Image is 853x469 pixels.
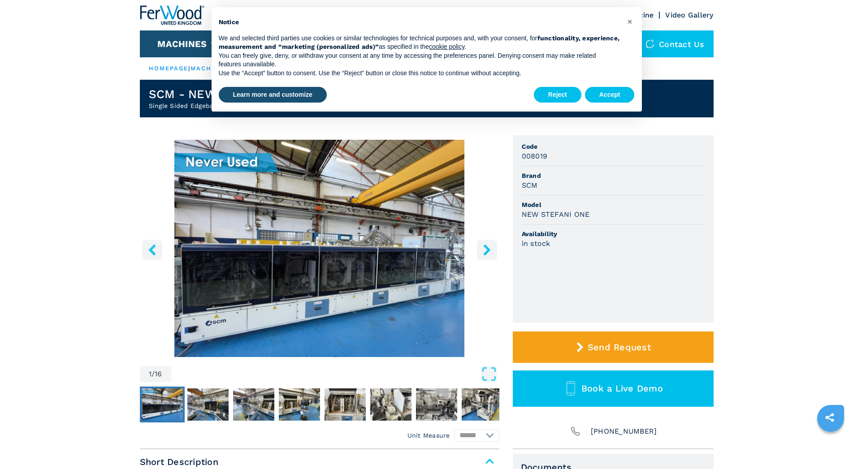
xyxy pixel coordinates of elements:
[815,429,846,462] iframe: Chat
[522,171,705,180] span: Brand
[513,370,714,407] button: Book a Live Demo
[591,425,657,438] span: [PHONE_NUMBER]
[231,387,276,422] button: Go to Slide 3
[370,388,411,421] img: 756f7bddafe69397f8cf7fa1ceecd91c
[460,387,505,422] button: Go to Slide 8
[368,387,413,422] button: Go to Slide 6
[522,209,590,219] h3: NEW STEFANI ONE
[140,387,499,422] nav: Thumbnail Navigation
[191,65,229,72] a: machines
[323,387,368,422] button: Go to Slide 5
[513,331,714,363] button: Send Request
[157,39,207,49] button: Machines
[477,240,497,260] button: right-button
[277,387,322,422] button: Go to Slide 4
[149,87,297,101] h1: SCM - NEW STEFANI ONE
[522,151,548,161] h3: 008019
[149,101,297,110] h2: Single Sided Edgebanders
[645,39,654,48] img: Contact us
[219,34,620,51] strong: functionality, experience, measurement and “marketing (personalized ads)”
[522,238,550,249] h3: in stock
[818,406,841,429] a: sharethis
[462,388,503,421] img: f8a941216ec6b03123a9ea1262517f18
[637,30,714,57] div: Contact us
[585,87,635,103] button: Accept
[173,366,497,382] button: Open Fullscreen
[140,387,185,422] button: Go to Slide 1
[522,180,538,190] h3: SCM
[149,65,189,72] a: HOMEPAGE
[407,431,450,440] em: Unit Measure
[187,388,229,421] img: 52981fb1ee67daf14a42a0d2783ae416
[279,388,320,421] img: 3d377829833516d53bc5711926a1e11c
[149,370,152,378] span: 1
[416,388,457,421] img: 28f3ce6e5441830d34bbf492df91dd66
[623,14,637,29] button: Close this notice
[140,140,499,357] img: Single Sided Edgebanders SCM NEW STEFANI ONE
[522,229,705,238] span: Availability
[140,5,204,25] img: Ferwood
[152,370,155,378] span: /
[325,388,366,421] img: bd5f73943ebb36e7728e6139dcf79e83
[219,34,620,52] p: We and selected third parties use cookies or similar technologies for technical purposes and, wit...
[588,342,651,353] span: Send Request
[414,387,459,422] button: Go to Slide 7
[219,18,620,27] h2: Notice
[186,387,230,422] button: Go to Slide 2
[569,425,582,438] img: Phone
[581,383,663,394] span: Book a Live Demo
[627,16,632,27] span: ×
[665,11,713,19] a: Video Gallery
[142,240,162,260] button: left-button
[155,370,162,378] span: 16
[429,43,464,50] a: cookie policy
[522,200,705,209] span: Model
[188,65,190,72] span: |
[534,87,581,103] button: Reject
[522,142,705,151] span: Code
[233,388,274,421] img: 27940ca1e7cc3ba766a83615fd7b37db
[219,69,620,78] p: Use the “Accept” button to consent. Use the “Reject” button or close this notice to continue with...
[219,52,620,69] p: You can freely give, deny, or withdraw your consent at any time by accessing the preferences pane...
[140,140,499,357] div: Go to Slide 1
[142,388,183,421] img: 3cf9faf07b32017add96ab5d67ee8191
[219,87,327,103] button: Learn more and customize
